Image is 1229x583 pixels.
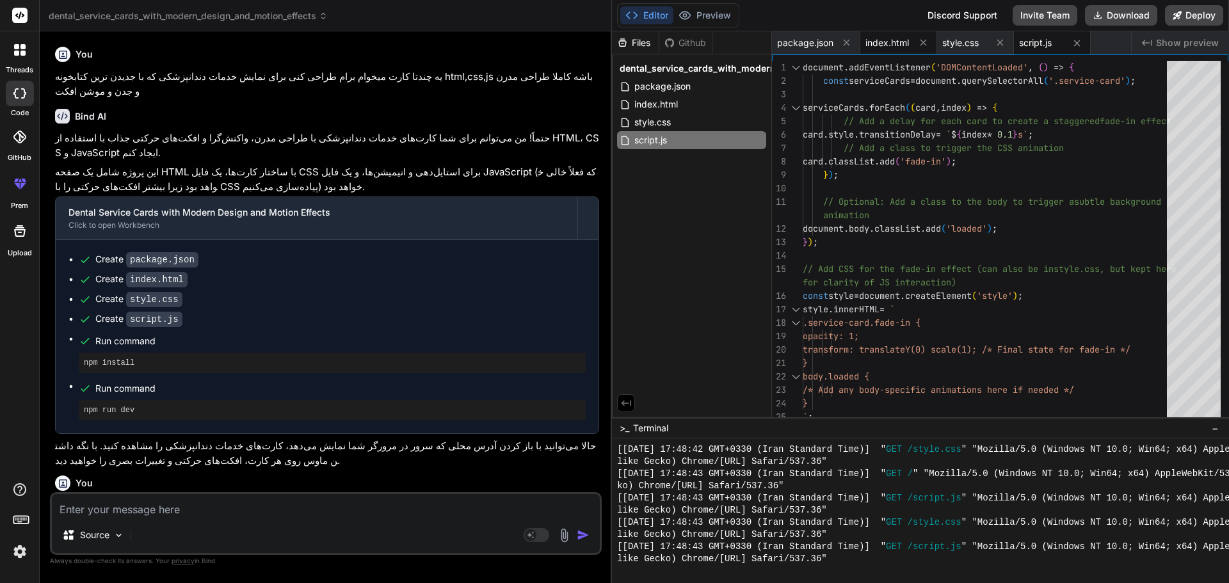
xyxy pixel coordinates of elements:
[946,223,987,234] span: 'loaded'
[787,370,804,383] div: Click to collapse the range.
[886,443,902,456] span: GET
[68,220,565,230] div: Click to open Workbench
[1028,129,1033,140] span: ;
[864,102,869,113] span: .
[95,292,182,306] div: Create
[823,196,1074,207] span: // Optional: Add a class to the body to trigger a
[874,223,920,234] span: classList
[772,182,786,195] div: 10
[1165,5,1223,26] button: Deploy
[803,411,808,422] span: `
[813,236,818,248] span: ;
[803,397,808,409] span: }
[11,200,28,211] label: prem
[803,276,956,288] span: for clarity of JS interaction)
[633,79,692,94] span: package.json
[6,65,33,76] label: threads
[859,290,900,301] span: document
[910,75,915,86] span: =
[803,303,828,315] span: style
[844,142,1064,154] span: // Add a class to trigger the CSS animation
[908,443,961,456] span: /style.css
[997,129,1013,140] span: 0.1
[55,439,599,468] p: حالا می‌توانید با باز کردن آدرس محلی که سرور در مرورگر شما نمایش می‌دهد، کارت‌های خدمات دندانپزشک...
[620,6,673,24] button: Editor
[772,74,786,88] div: 2
[617,553,827,565] span: like Gecko) Chrome/[URL] Safari/537.36"
[55,131,599,160] p: حتماً! من می‌توانم برای شما کارت‌های خدمات دندانپزشکی با طراحی مدرن، واکنش‌گرا و افکت‌های حرکتی ج...
[808,411,813,422] span: ;
[803,129,823,140] span: card
[869,223,874,234] span: .
[977,102,987,113] span: =>
[803,156,823,167] span: card
[844,223,849,234] span: .
[1043,61,1048,73] span: )
[612,36,659,49] div: Files
[910,102,915,113] span: (
[1156,36,1219,49] span: Show preview
[617,516,886,529] span: [[DATE] 17:48:43 GMT+0330 (Iran Standard Time)] "
[1130,75,1136,86] span: ;
[1018,344,1130,355] span: l state for fade-in */
[803,371,869,382] span: body.loaded {
[772,330,786,343] div: 19
[1054,263,1177,275] span: style.css, but kept here
[772,303,786,316] div: 17
[977,290,1013,301] span: 'style'
[8,152,31,163] label: GitHub
[577,529,590,541] img: icon
[1085,5,1157,26] button: Download
[1054,61,1064,73] span: =>
[908,516,961,529] span: /style.css
[772,249,786,262] div: 14
[126,252,198,268] code: package.json
[905,102,910,113] span: (
[908,468,913,480] span: /
[1019,36,1052,49] span: script.js
[1212,422,1219,435] span: −
[1018,129,1028,140] span: s`
[849,61,931,73] span: addEventListener
[823,75,849,86] span: const
[11,108,29,118] label: code
[126,312,182,327] code: script.js
[1013,5,1077,26] button: Invite Team
[992,223,997,234] span: ;
[886,492,902,504] span: GET
[68,206,565,219] div: Dental Service Cards with Modern Design and Motion Effects
[617,529,827,541] span: like Gecko) Chrome/[URL] Safari/537.36"
[886,516,902,529] span: GET
[633,97,679,112] span: index.html
[920,5,1005,26] div: Discord Support
[828,303,833,315] span: .
[803,61,844,73] span: document
[803,384,1018,395] span: /* Add any body-specific animations here i
[617,480,783,492] span: ko) Chrome/[URL] Safari/537.36"
[849,75,910,86] span: serviceCards
[1048,75,1125,86] span: '.service-card'
[941,223,946,234] span: (
[84,405,581,415] pre: npm run dev
[75,110,106,123] h6: Bind AI
[772,262,786,276] div: 15
[55,165,599,194] p: این پروژه شامل یک صفحه HTML با ساختار کارت‌ها، یک فایل CSS برای استایل‌دهی و انیمیشن‌ها، و یک فای...
[95,273,188,286] div: Create
[633,422,668,435] span: Terminal
[803,223,844,234] span: document
[772,88,786,101] div: 3
[828,129,854,140] span: style
[56,197,577,239] button: Dental Service Cards with Modern Design and Motion EffectsClick to open Workbench
[946,129,951,140] span: `
[126,272,188,287] code: index.html
[620,422,629,435] span: >_
[95,335,586,347] span: Run command
[936,102,941,113] span: ,
[803,236,808,248] span: }
[617,468,886,480] span: [[DATE] 17:48:43 GMT+0330 (Iran Standard Time)] "
[854,290,859,301] span: =
[874,156,880,167] span: .
[951,129,956,140] span: $
[844,115,1100,127] span: // Add a delay for each card to create a staggered
[772,370,786,383] div: 22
